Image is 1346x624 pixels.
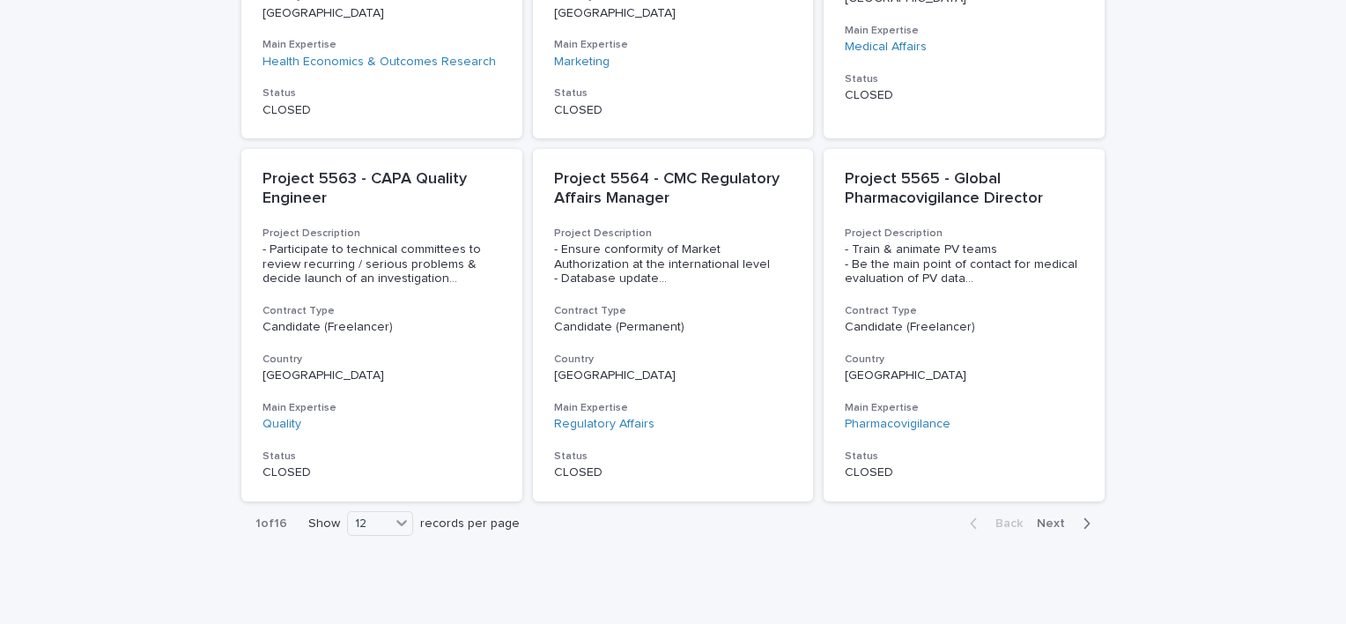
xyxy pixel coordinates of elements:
[554,55,610,70] a: Marketing
[845,401,1083,415] h3: Main Expertise
[263,353,501,367] h3: Country
[554,368,793,383] p: [GEOGRAPHIC_DATA]
[845,465,1083,480] p: CLOSED
[845,449,1083,464] h3: Status
[554,304,793,318] h3: Contract Type
[554,449,793,464] h3: Status
[845,417,950,432] a: Pharmacovigilance
[533,149,814,501] a: Project 5564 - CMC Regulatory Affairs ManagerProject Description- Ensure conformity of Market Aut...
[845,88,1083,103] p: CLOSED
[554,103,793,118] p: CLOSED
[956,516,1030,531] button: Back
[845,368,1083,383] p: [GEOGRAPHIC_DATA]
[241,149,522,501] a: Project 5563 - CAPA Quality EngineerProject Description- Participate to technical committees to r...
[1030,516,1105,531] button: Next
[263,320,501,335] p: Candidate (Freelancer)
[263,417,301,432] a: Quality
[263,86,501,100] h3: Status
[241,502,301,546] p: 1 of 16
[845,320,1083,335] p: Candidate (Freelancer)
[554,6,793,21] p: [GEOGRAPHIC_DATA]
[263,449,501,464] h3: Status
[263,401,501,415] h3: Main Expertise
[263,55,496,70] a: Health Economics & Outcomes Research
[1037,517,1076,530] span: Next
[554,465,793,480] p: CLOSED
[845,242,1083,286] span: - Train & animate PV teams - Be the main point of contact for medical evaluation of PV data ...
[554,86,793,100] h3: Status
[845,242,1083,286] div: - Train & animate PV teams - Be the main point of contact for medical evaluation of PV data - BRR...
[263,242,501,286] span: - Participate to technical committees to review recurring / serious problems & decide launch of a...
[824,149,1105,501] a: Project 5565 - Global Pharmacovigilance DirectorProject Description- Train & animate PV teams - B...
[554,401,793,415] h3: Main Expertise
[263,103,501,118] p: CLOSED
[420,516,520,531] p: records per page
[554,353,793,367] h3: Country
[845,40,927,55] a: Medical Affairs
[554,320,793,335] p: Candidate (Permanent)
[263,465,501,480] p: CLOSED
[845,170,1083,208] p: Project 5565 - Global Pharmacovigilance Director
[554,242,793,286] div: - Ensure conformity of Market Authorization at the international level - Database update - Follow...
[554,38,793,52] h3: Main Expertise
[263,304,501,318] h3: Contract Type
[263,170,501,208] p: Project 5563 - CAPA Quality Engineer
[554,242,793,286] span: - Ensure conformity of Market Authorization at the international level - Database update ...
[554,227,793,241] h3: Project Description
[845,227,1083,241] h3: Project Description
[985,517,1023,530] span: Back
[554,417,655,432] a: Regulatory Affairs
[263,368,501,383] p: [GEOGRAPHIC_DATA]
[263,227,501,241] h3: Project Description
[554,170,793,208] p: Project 5564 - CMC Regulatory Affairs Manager
[263,6,501,21] p: [GEOGRAPHIC_DATA]
[845,304,1083,318] h3: Contract Type
[845,72,1083,86] h3: Status
[348,515,390,533] div: 12
[263,38,501,52] h3: Main Expertise
[845,353,1083,367] h3: Country
[845,24,1083,38] h3: Main Expertise
[308,516,340,531] p: Show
